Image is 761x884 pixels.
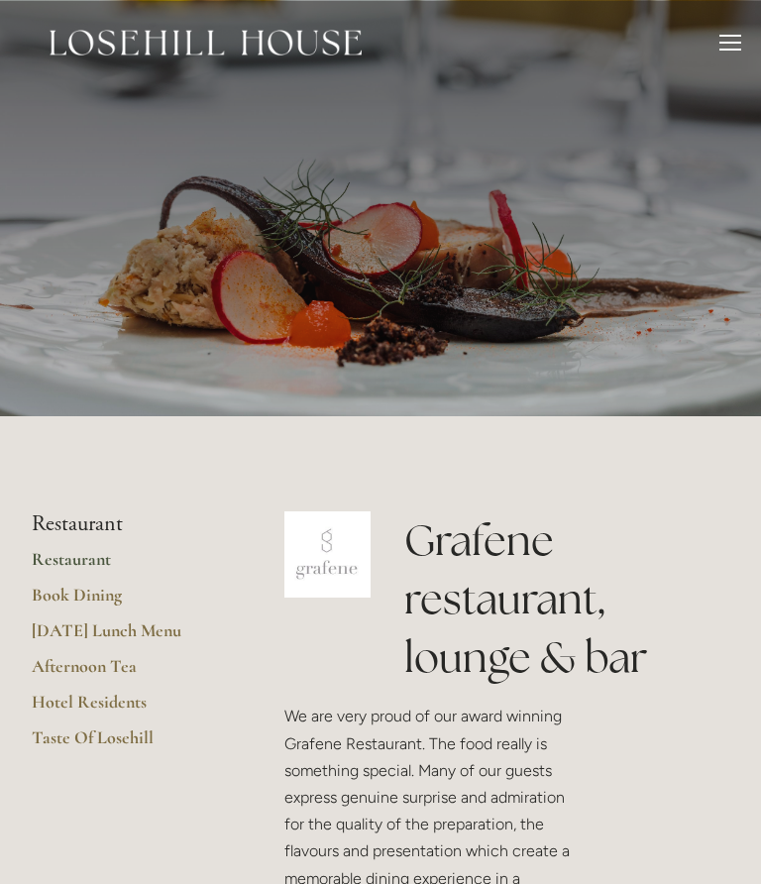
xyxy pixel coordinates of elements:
a: [DATE] Lunch Menu [32,619,221,655]
a: Restaurant [32,548,221,584]
img: grafene.jpg [284,511,371,598]
li: Restaurant [32,511,221,537]
img: Losehill House [50,30,362,55]
a: Hotel Residents [32,691,221,726]
h1: Grafene restaurant, lounge & bar [404,511,729,686]
a: Taste Of Losehill [32,726,221,762]
a: Afternoon Tea [32,655,221,691]
a: Book Dining [32,584,221,619]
